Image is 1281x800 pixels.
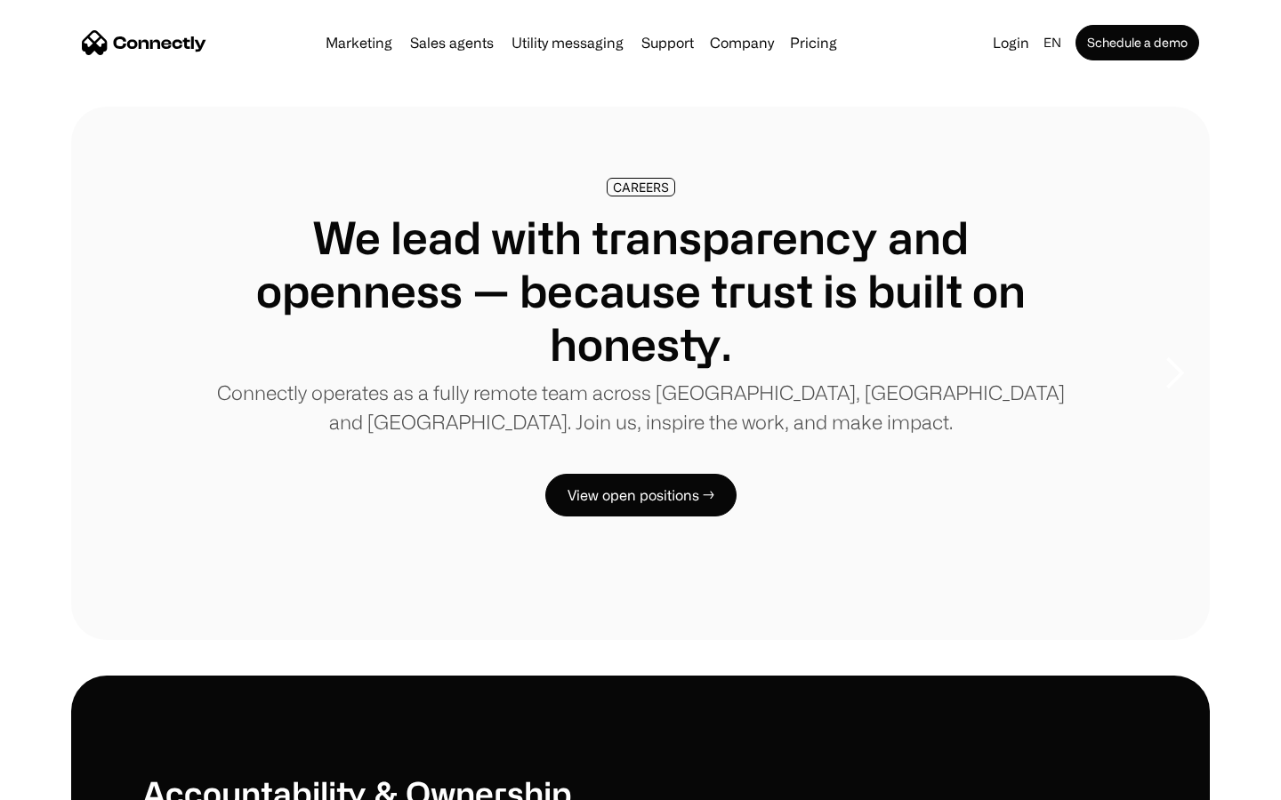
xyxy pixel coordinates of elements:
div: en [1036,30,1072,55]
div: Company [710,30,774,55]
a: Utility messaging [504,36,631,50]
a: Pricing [783,36,844,50]
a: Support [634,36,701,50]
h1: We lead with transparency and openness — because trust is built on honesty. [213,211,1067,371]
p: Connectly operates as a fully remote team across [GEOGRAPHIC_DATA], [GEOGRAPHIC_DATA] and [GEOGRA... [213,378,1067,436]
div: carousel [71,107,1210,640]
div: CAREERS [613,180,669,194]
div: en [1043,30,1061,55]
aside: Language selected: English [18,767,107,794]
div: Company [705,30,779,55]
a: Marketing [318,36,399,50]
a: Schedule a demo [1076,25,1199,60]
div: 1 of 8 [71,107,1210,640]
a: Sales agents [403,36,501,50]
a: Login [986,30,1036,55]
a: View open positions → [545,474,737,516]
div: next slide [1139,284,1210,462]
ul: Language list [36,769,107,794]
a: home [82,29,206,56]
